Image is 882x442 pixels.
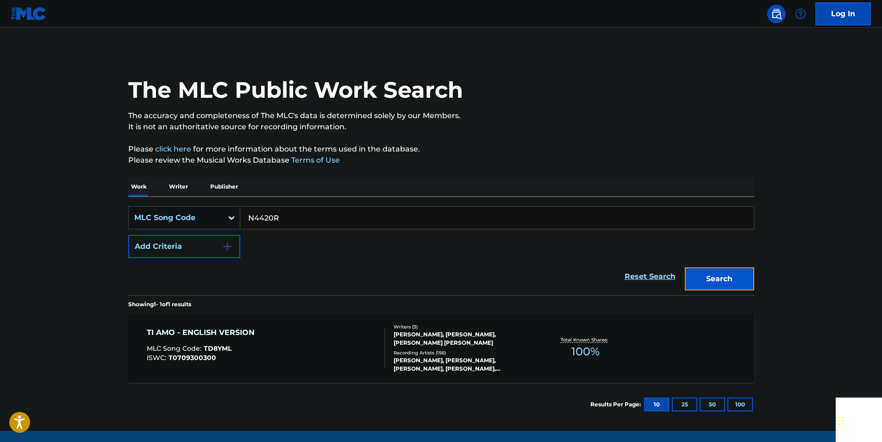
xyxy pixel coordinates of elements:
[128,235,240,258] button: Add Criteria
[590,400,643,409] p: Results Per Page:
[128,155,754,166] p: Please review the Musical Works Database
[561,336,610,343] p: Total Known Shares:
[767,5,786,23] a: Public Search
[791,5,810,23] div: Help
[394,349,533,356] div: Recording Artists ( 156 )
[204,344,231,353] span: TD8YML
[289,156,340,164] a: Terms of Use
[147,354,169,362] span: ISWC :
[838,407,844,435] div: Drag
[207,177,241,196] p: Publisher
[700,398,725,411] button: 50
[394,330,533,347] div: [PERSON_NAME], [PERSON_NAME], [PERSON_NAME] [PERSON_NAME]
[571,343,600,360] span: 100 %
[795,8,806,19] img: help
[166,177,191,196] p: Writer
[620,266,680,287] a: Reset Search
[128,313,754,383] a: TI AMO - ENGLISH VERSIONMLC Song Code:TD8YMLISWC:T0709300300Writers (3)[PERSON_NAME], [PERSON_NAM...
[727,398,753,411] button: 100
[128,144,754,155] p: Please for more information about the terms used in the database.
[685,267,754,290] button: Search
[672,398,697,411] button: 25
[147,327,259,338] div: TI AMO - ENGLISH VERSION
[11,7,47,20] img: MLC Logo
[134,212,218,223] div: MLC Song Code
[128,206,754,295] form: Search Form
[128,300,191,309] p: Showing 1 - 1 of 1 results
[394,323,533,330] div: Writers ( 3 )
[836,398,882,442] iframe: Chat Widget
[147,344,204,353] span: MLC Song Code :
[815,2,871,25] a: Log In
[128,177,150,196] p: Work
[222,241,233,252] img: 9d2ae6d4665cec9f34b9.svg
[644,398,669,411] button: 10
[128,76,463,104] h1: The MLC Public Work Search
[169,354,216,362] span: T0709300300
[155,145,191,153] a: click here
[128,121,754,133] p: It is not an authoritative source for recording information.
[771,8,782,19] img: search
[394,356,533,373] div: [PERSON_NAME], [PERSON_NAME], [PERSON_NAME], [PERSON_NAME], [PERSON_NAME]
[128,110,754,121] p: The accuracy and completeness of The MLC's data is determined solely by our Members.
